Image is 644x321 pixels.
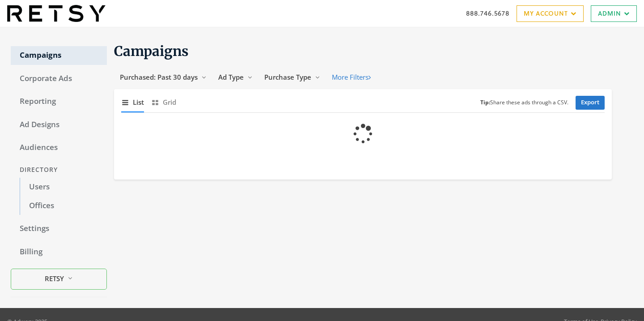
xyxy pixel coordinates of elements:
[114,43,189,60] span: Campaigns
[120,73,198,81] span: Purchased: Past 30 days
[7,5,106,21] img: Adwerx
[151,93,176,112] button: Grid
[114,69,212,86] button: Purchased: Past 30 days
[480,98,490,106] b: Tip:
[11,162,107,178] div: Directory
[264,73,311,81] span: Purchase Type
[11,269,107,290] button: RETSY
[466,9,509,18] a: 888.746.5678
[480,98,568,107] small: Share these ads through a CSV.
[11,69,107,88] a: Corporate Ads
[576,96,605,110] a: Export
[11,46,107,65] a: Campaigns
[20,197,107,215] a: Offices
[121,93,144,112] button: List
[326,69,377,86] button: More Filters
[218,73,244,81] span: Ad Type
[45,274,64,284] span: RETSY
[212,69,258,86] button: Ad Type
[11,92,107,111] a: Reporting
[11,243,107,261] a: Billing
[517,5,584,22] a: My Account
[163,97,176,107] span: Grid
[591,5,637,22] a: Admin
[20,178,107,197] a: Users
[258,69,326,86] button: Purchase Type
[133,97,144,107] span: List
[11,219,107,238] a: Settings
[11,116,107,134] a: Ad Designs
[11,138,107,157] a: Audiences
